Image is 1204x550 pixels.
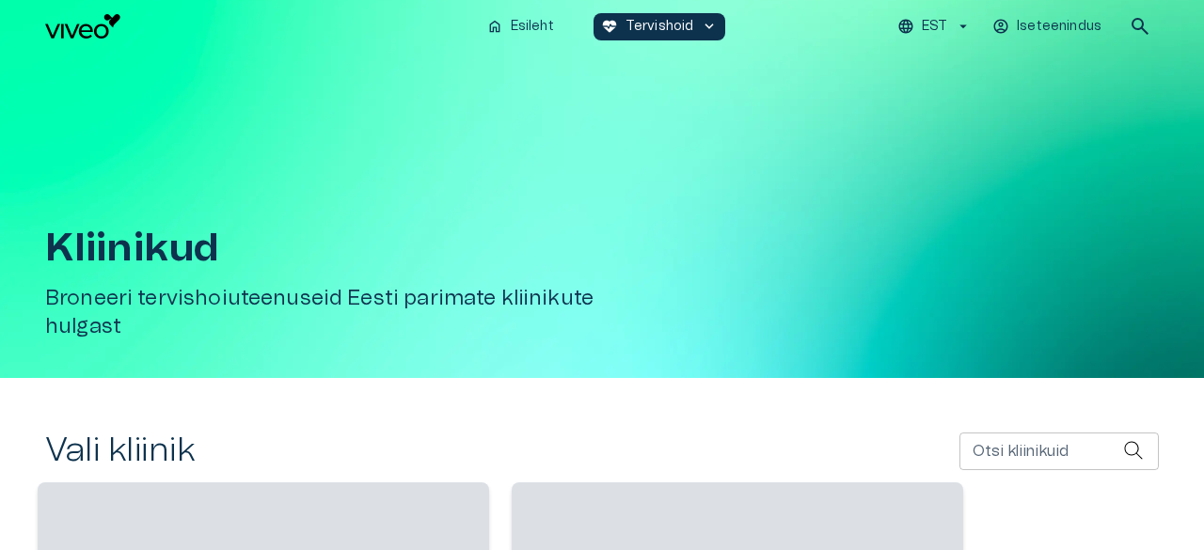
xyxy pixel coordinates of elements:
p: Iseteenindus [1017,17,1101,37]
button: EST [895,13,974,40]
a: Navigate to homepage [45,14,471,39]
button: ecg_heartTervishoidkeyboard_arrow_down [594,13,726,40]
span: search [1129,15,1151,38]
button: open search modal [1121,8,1159,45]
span: home [486,18,503,35]
span: keyboard_arrow_down [701,18,718,35]
img: Viveo logo [45,14,120,39]
button: Iseteenindus [990,13,1106,40]
p: EST [922,17,947,37]
h2: Vali kliinik [45,431,195,471]
h1: Kliinikud [45,227,655,270]
button: homeEsileht [479,13,563,40]
h5: Broneeri tervishoiuteenuseid Eesti parimate kliinikute hulgast [45,285,655,340]
p: Esileht [511,17,554,37]
p: Tervishoid [626,17,694,37]
span: ecg_heart [601,18,618,35]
